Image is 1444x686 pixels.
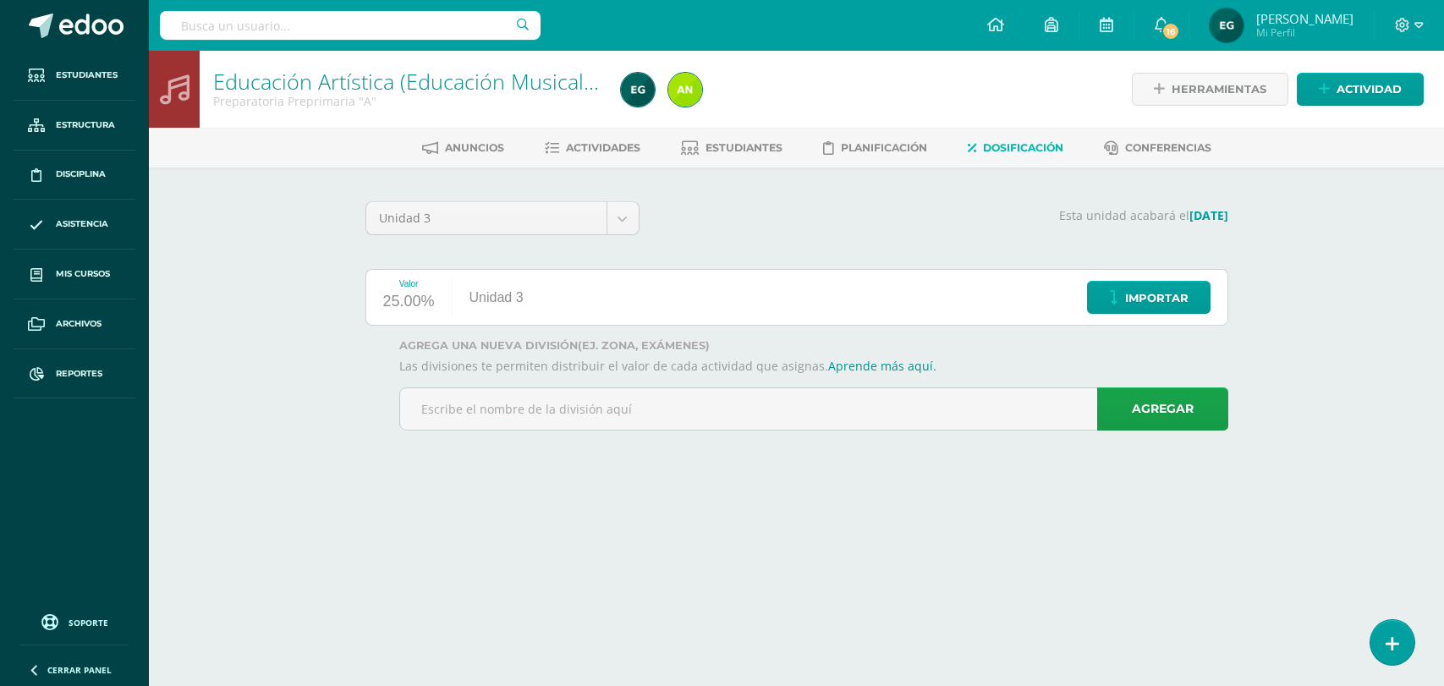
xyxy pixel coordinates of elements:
[56,317,102,331] span: Archivos
[823,134,927,162] a: Planificación
[1172,74,1266,105] span: Herramientas
[399,359,1228,374] p: Las divisiones te permiten distribuir el valor de cada actividad que asignas.
[545,134,640,162] a: Actividades
[1097,387,1228,431] a: Agregar
[56,69,118,82] span: Estudiantes
[578,339,710,352] strong: (ej. Zona, Exámenes)
[14,250,135,299] a: Mis cursos
[56,267,110,281] span: Mis cursos
[383,279,435,288] div: Valor
[828,358,936,374] a: Aprende más aquí.
[453,270,541,325] div: Unidad 3
[445,141,504,154] span: Anuncios
[983,141,1063,154] span: Dosificación
[660,208,1228,223] p: Esta unidad acabará el
[14,151,135,200] a: Disciplina
[706,141,782,154] span: Estudiantes
[14,349,135,399] a: Reportes
[1104,134,1211,162] a: Conferencias
[383,288,435,316] div: 25.00%
[1256,25,1353,40] span: Mi Perfil
[213,93,601,109] div: Preparatoria Preprimaria 'A'
[56,367,102,381] span: Reportes
[366,202,639,234] a: Unidad 3
[668,73,702,107] img: e0a81609c61a83c3d517c35959a17569.png
[56,167,106,181] span: Disciplina
[968,134,1063,162] a: Dosificación
[1189,207,1228,223] strong: [DATE]
[1337,74,1402,105] span: Actividad
[1132,73,1288,106] a: Herramientas
[621,73,655,107] img: 4615313cb8110bcdf70a3d7bb033b77e.png
[1297,73,1424,106] a: Actividad
[20,610,129,633] a: Soporte
[56,217,108,231] span: Asistencia
[56,118,115,132] span: Estructura
[14,51,135,101] a: Estudiantes
[841,141,927,154] span: Planificación
[422,134,504,162] a: Anuncios
[47,664,112,676] span: Cerrar panel
[160,11,541,40] input: Busca un usuario...
[14,101,135,151] a: Estructura
[379,202,594,234] span: Unidad 3
[1125,141,1211,154] span: Conferencias
[1210,8,1244,42] img: 4615313cb8110bcdf70a3d7bb033b77e.png
[14,299,135,349] a: Archivos
[1256,10,1353,27] span: [PERSON_NAME]
[69,617,108,628] span: Soporte
[1161,22,1180,41] span: 16
[213,67,746,96] a: Educación Artística (Educación Musical y Artes Visuales)
[213,69,601,93] h1: Educación Artística (Educación Musical y Artes Visuales)
[681,134,782,162] a: Estudiantes
[566,141,640,154] span: Actividades
[399,339,1228,352] label: Agrega una nueva división
[400,388,1227,430] input: Escribe el nombre de la división aquí
[14,200,135,250] a: Asistencia
[1125,283,1189,314] span: Importar
[1087,281,1211,314] a: Importar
